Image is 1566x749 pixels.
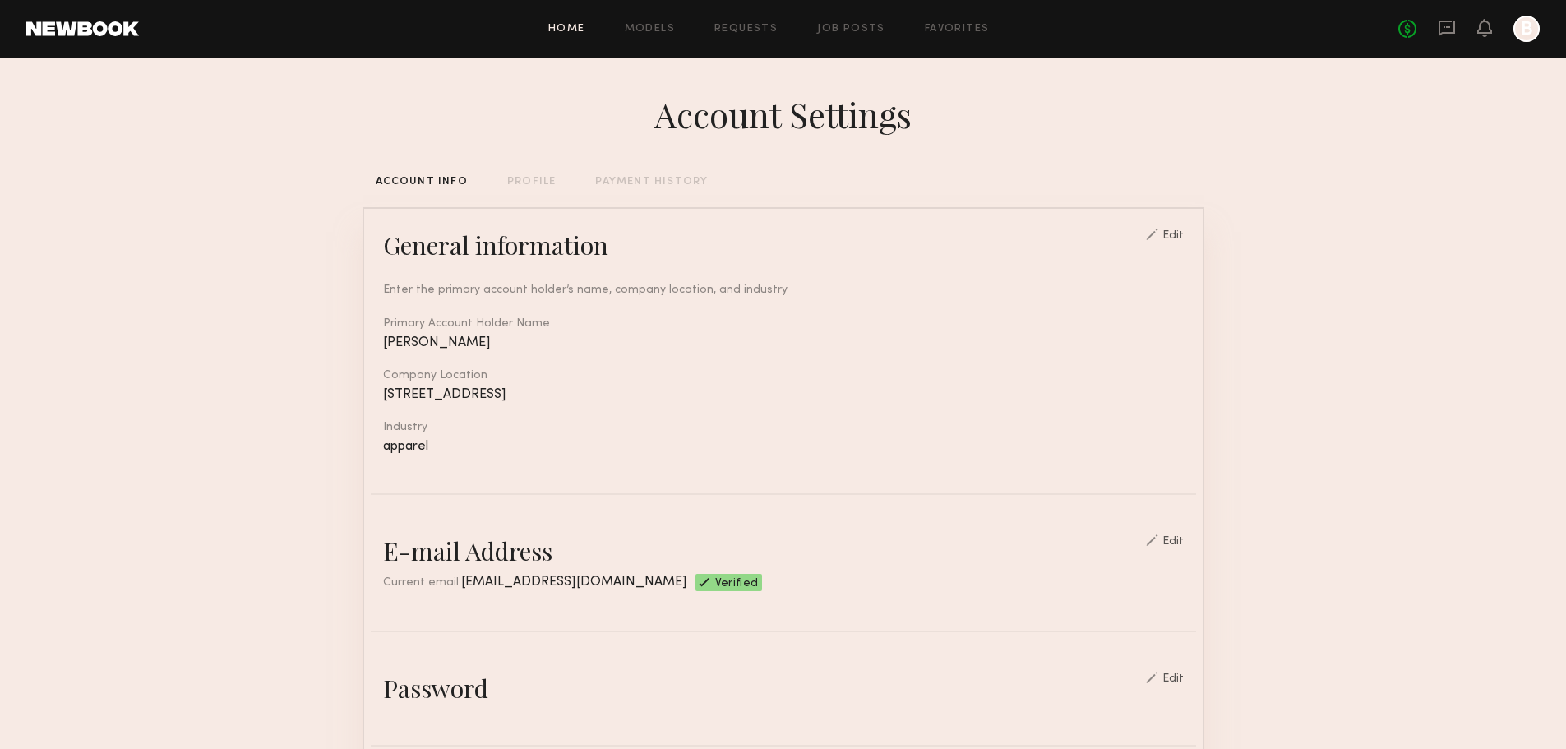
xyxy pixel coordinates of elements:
[383,336,1184,350] div: [PERSON_NAME]
[383,422,1184,433] div: Industry
[1513,16,1540,42] a: B
[925,24,990,35] a: Favorites
[383,672,488,705] div: Password
[383,281,1184,298] div: Enter the primary account holder’s name, company location, and industry
[383,440,1184,454] div: apparel
[383,229,608,261] div: General information
[507,177,556,187] div: PROFILE
[383,534,552,567] div: E-mail Address
[383,318,1184,330] div: Primary Account Holder Name
[376,177,468,187] div: ACCOUNT INFO
[1162,230,1184,242] div: Edit
[595,177,708,187] div: PAYMENT HISTORY
[461,576,687,589] span: [EMAIL_ADDRESS][DOMAIN_NAME]
[383,574,687,591] div: Current email:
[383,370,1184,381] div: Company Location
[715,578,759,591] span: Verified
[383,388,1184,402] div: [STREET_ADDRESS]
[1162,536,1184,548] div: Edit
[625,24,675,35] a: Models
[548,24,585,35] a: Home
[714,24,778,35] a: Requests
[1162,673,1184,685] div: Edit
[654,91,912,137] div: Account Settings
[817,24,885,35] a: Job Posts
